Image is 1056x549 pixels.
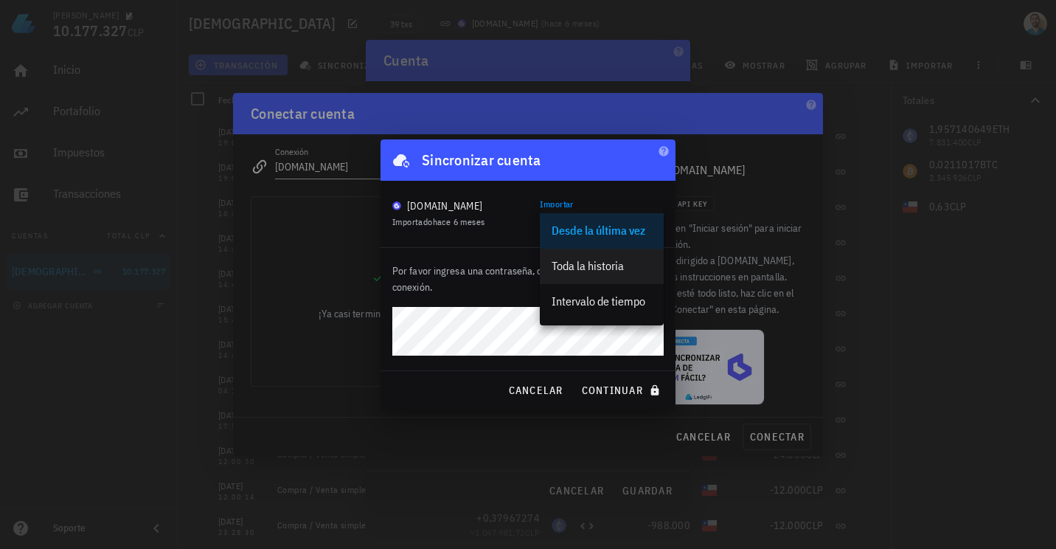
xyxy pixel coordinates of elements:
div: Intervalo de tiempo [552,294,652,308]
img: BudaPuntoCom [392,201,401,210]
span: hace 6 meses [433,216,485,227]
button: cancelar [501,377,569,404]
p: Por favor ingresa una contraseña, con ella encriptaremos la conexión. [392,263,664,295]
div: Toda la historia [552,259,652,273]
div: Desde la última vez [552,224,652,238]
label: Importar [540,198,574,210]
div: ImportarDesde la última vez [540,207,664,232]
button: continuar [575,377,670,404]
span: continuar [581,384,664,397]
div: [DOMAIN_NAME] [407,198,482,213]
span: cancelar [507,384,563,397]
span: Importado [392,216,484,227]
div: Sincronizar cuenta [422,148,541,172]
